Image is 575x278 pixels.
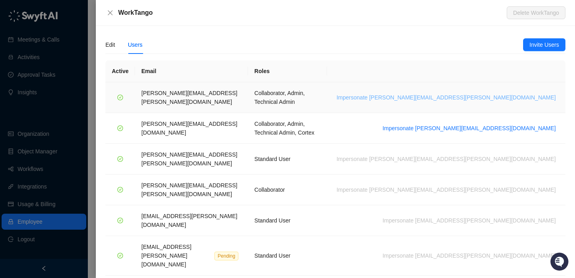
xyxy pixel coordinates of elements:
[117,187,123,193] span: check-circle
[248,113,327,144] td: Collaborator, Admin, Technical Admin, Cortex
[117,218,123,223] span: check-circle
[248,175,327,205] td: Collaborator
[117,95,123,100] span: check-circle
[8,113,14,119] div: 📚
[5,109,33,123] a: 📚Docs
[383,124,556,133] span: Impersonate [PERSON_NAME][EMAIL_ADDRESS][DOMAIN_NAME]
[248,60,327,82] th: Roles
[79,131,97,137] span: Pylon
[44,112,61,120] span: Status
[141,244,191,268] span: [EMAIL_ADDRESS][PERSON_NAME][DOMAIN_NAME]
[117,125,123,131] span: check-circle
[135,60,248,82] th: Email
[105,8,115,18] button: Close
[141,90,237,105] span: [PERSON_NAME][EMAIL_ADDRESS][PERSON_NAME][DOMAIN_NAME]
[248,236,327,276] td: Standard User
[248,144,327,175] td: Standard User
[107,10,113,16] span: close
[117,253,123,258] span: check-circle
[27,72,131,80] div: Start new chat
[549,252,571,273] iframe: Open customer support
[141,213,237,228] span: [EMAIL_ADDRESS][PERSON_NAME][DOMAIN_NAME]
[333,185,559,195] button: Impersonate [PERSON_NAME][EMAIL_ADDRESS][PERSON_NAME][DOMAIN_NAME]
[333,154,559,164] button: Impersonate [PERSON_NAME][EMAIL_ADDRESS][PERSON_NAME][DOMAIN_NAME]
[141,121,237,136] span: [PERSON_NAME][EMAIL_ADDRESS][DOMAIN_NAME]
[141,182,237,197] span: [PERSON_NAME][EMAIL_ADDRESS][PERSON_NAME][DOMAIN_NAME]
[8,8,24,24] img: Swyft AI
[507,6,565,19] button: Delete WorkTango
[105,60,135,82] th: Active
[379,123,559,133] button: Impersonate [PERSON_NAME][EMAIL_ADDRESS][DOMAIN_NAME]
[27,80,101,87] div: We're available if you need us!
[8,45,145,58] h2: How can we help?
[128,40,143,49] div: Users
[118,8,507,18] div: WorkTango
[248,205,327,236] td: Standard User
[529,40,559,49] span: Invite Users
[379,216,559,225] button: Impersonate [EMAIL_ADDRESS][PERSON_NAME][DOMAIN_NAME]
[16,112,30,120] span: Docs
[214,252,238,260] span: Pending
[117,156,123,162] span: check-circle
[333,93,559,102] button: Impersonate [PERSON_NAME][EMAIL_ADDRESS][PERSON_NAME][DOMAIN_NAME]
[56,131,97,137] a: Powered byPylon
[248,82,327,113] td: Collaborator, Admin, Technical Admin
[8,32,145,45] p: Welcome 👋
[523,38,565,51] button: Invite Users
[8,72,22,87] img: 5124521997842_fc6d7dfcefe973c2e489_88.png
[136,75,145,84] button: Start new chat
[105,40,115,49] div: Edit
[141,151,237,167] span: [PERSON_NAME][EMAIL_ADDRESS][PERSON_NAME][DOMAIN_NAME]
[337,93,556,102] span: Impersonate [PERSON_NAME][EMAIL_ADDRESS][PERSON_NAME][DOMAIN_NAME]
[33,109,65,123] a: 📶Status
[379,251,559,260] button: Impersonate [EMAIL_ADDRESS][PERSON_NAME][DOMAIN_NAME]
[36,113,42,119] div: 📶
